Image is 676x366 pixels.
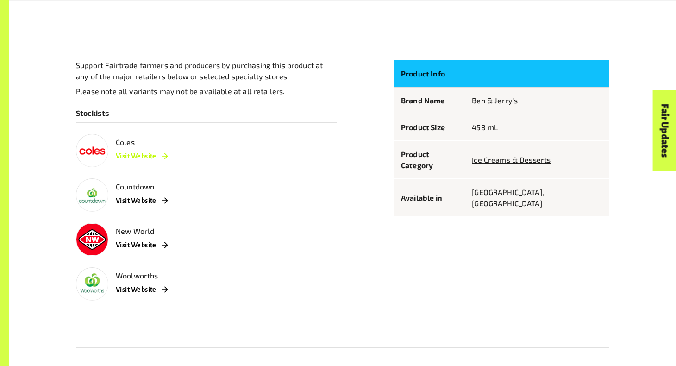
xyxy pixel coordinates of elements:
p: Product Info [401,67,457,80]
p: 458 mL [472,122,602,133]
a: Visit Website [116,281,168,298]
p: Brand Name [401,95,457,106]
a: Visit Website [116,148,168,164]
p: Please note all variants may not be available at all retailers. [76,86,337,97]
p: [GEOGRAPHIC_DATA], [GEOGRAPHIC_DATA] [472,187,602,209]
p: Woolworths [116,270,158,281]
a: Visit Website [116,237,168,253]
p: New World [116,226,154,237]
a: Ice Creams & Desserts [472,155,551,164]
p: Stockists [76,107,337,119]
p: Coles [116,137,135,148]
p: Support Fairtrade farmers and producers by purchasing this product at any of the major retailers ... [76,60,337,82]
a: Visit Website [116,192,168,209]
p: Product Size [401,122,457,133]
p: Product Category [401,149,457,171]
a: Ben & Jerry's [472,96,518,105]
p: Available in [401,192,457,203]
p: Countdown [116,181,154,192]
